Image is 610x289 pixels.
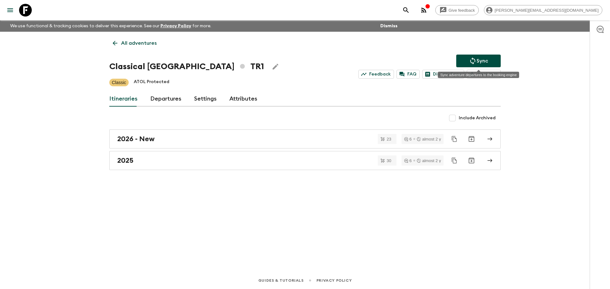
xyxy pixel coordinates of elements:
[109,129,501,148] a: 2026 - New
[491,8,602,13] span: [PERSON_NAME][EMAIL_ADDRESS][DOMAIN_NAME]
[456,55,501,67] button: Sync adventure departures to the booking engine
[112,79,126,86] p: Classic
[150,91,181,107] a: Departures
[258,277,304,284] a: Guides & Tutorials
[435,5,479,15] a: Give feedback
[417,137,441,141] div: almost 2 y
[121,39,157,47] p: All adventures
[449,155,460,166] button: Duplicate
[8,20,214,32] p: We use functional & tracking cookies to deliver this experience. See our for more.
[383,137,395,141] span: 23
[379,22,399,30] button: Dismiss
[4,4,17,16] button: menu
[358,70,394,79] a: Feedback
[417,159,441,163] div: almost 2 y
[109,60,264,73] h1: Classical [GEOGRAPHIC_DATA] TR1
[117,135,155,143] h2: 2026 - New
[422,70,464,79] a: Dietary Reqs
[465,154,478,167] button: Archive
[465,133,478,145] button: Archive
[449,133,460,145] button: Duplicate
[404,137,412,141] div: 6
[383,159,395,163] span: 30
[229,91,257,107] a: Attributes
[396,70,420,79] a: FAQ
[445,8,478,13] span: Give feedback
[109,151,501,170] a: 2025
[269,60,282,73] button: Edit Adventure Title
[316,277,352,284] a: Privacy Policy
[109,91,138,107] a: Itineraries
[134,79,169,86] p: ATOL Protected
[477,57,488,65] p: Sync
[109,37,160,49] a: All adventures
[117,156,133,165] h2: 2025
[484,5,602,15] div: [PERSON_NAME][EMAIL_ADDRESS][DOMAIN_NAME]
[194,91,217,107] a: Settings
[404,159,412,163] div: 6
[400,4,412,16] button: search adventures
[438,72,519,78] div: Sync adventure departures to the booking engine
[160,24,191,28] a: Privacy Policy
[459,115,496,121] span: Include Archived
